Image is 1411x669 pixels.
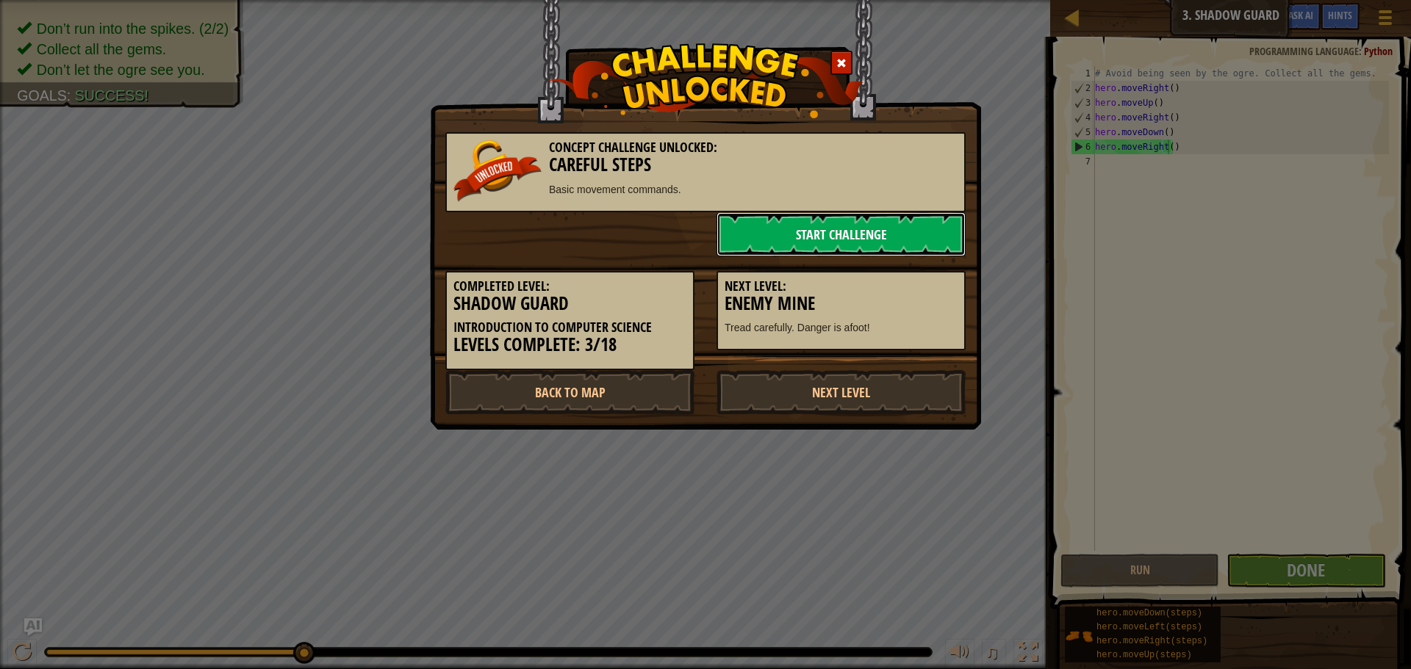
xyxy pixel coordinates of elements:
h3: Shadow Guard [453,294,686,314]
img: challenge_unlocked.png [548,43,864,118]
a: Back to Map [445,370,694,414]
img: unlocked_banner.png [453,140,542,202]
a: Start Challenge [717,212,966,256]
h3: Careful Steps [453,155,958,175]
h5: Completed Level: [453,279,686,294]
span: Concept Challenge Unlocked: [549,138,717,156]
h5: Next Level: [725,279,958,294]
h3: Enemy Mine [725,294,958,314]
h3: Levels Complete: 3/18 [453,335,686,355]
p: Basic movement commands. [453,182,958,197]
h5: Introduction to Computer Science [453,320,686,335]
a: Next Level [717,370,966,414]
p: Tread carefully. Danger is afoot! [725,320,958,335]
